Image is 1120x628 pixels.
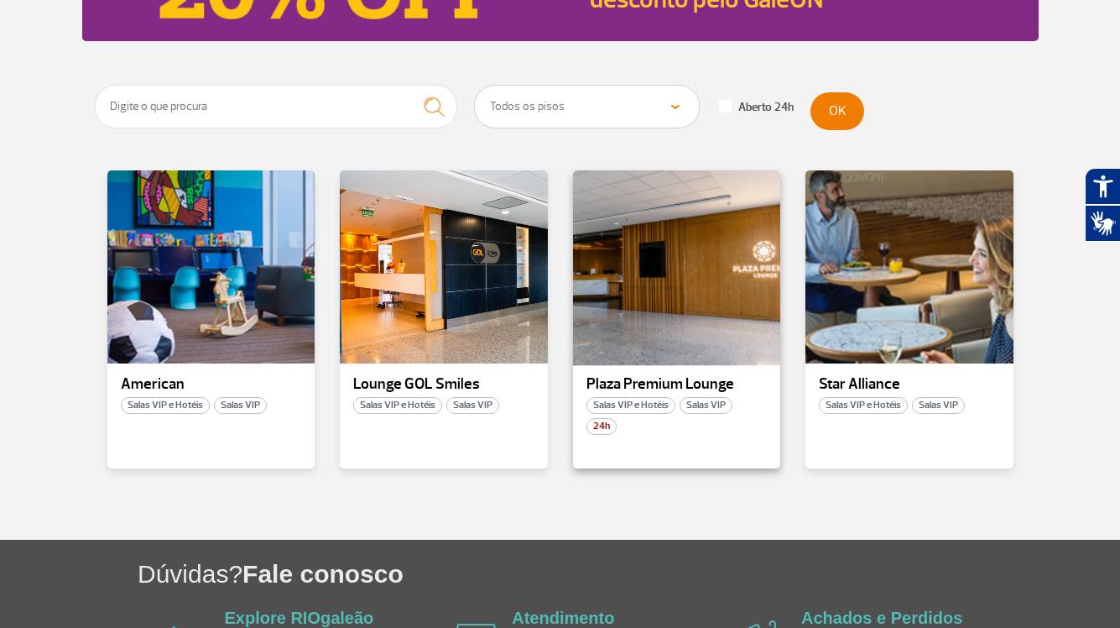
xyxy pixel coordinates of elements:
[121,397,210,414] span: Salas VIP e Hotéis
[446,397,499,414] span: Salas VIP
[1085,168,1120,205] button: Abrir recursos assistivos.
[214,397,267,414] span: Salas VIP
[680,397,732,414] span: Salas VIP
[586,376,768,393] p: Plaza Premium Lounge
[810,92,864,130] button: OK
[819,397,908,414] span: Salas VIP e Hotéis
[1085,168,1120,242] div: Plugin de acessibilidade da Hand Talk.
[353,397,442,414] span: Salas VIP e Hotéis
[138,557,1120,591] h1: Dúvidas?
[719,100,794,115] label: Aberto 24h
[242,560,404,588] span: Fale conosco
[912,397,965,414] span: Salas VIP
[225,609,374,627] a: Explore RIOgaleão
[512,609,614,627] a: Atendimento
[95,85,458,128] input: Digite o que procura
[586,418,617,435] span: 24h
[819,376,1000,393] p: Star Alliance
[1085,205,1120,242] button: Abrir tradutor de língua de sinais.
[586,397,675,414] span: Salas VIP e Hotéis
[121,376,302,393] p: American
[353,376,534,393] p: Lounge GOL Smiles
[801,609,962,627] a: Achados e Perdidos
